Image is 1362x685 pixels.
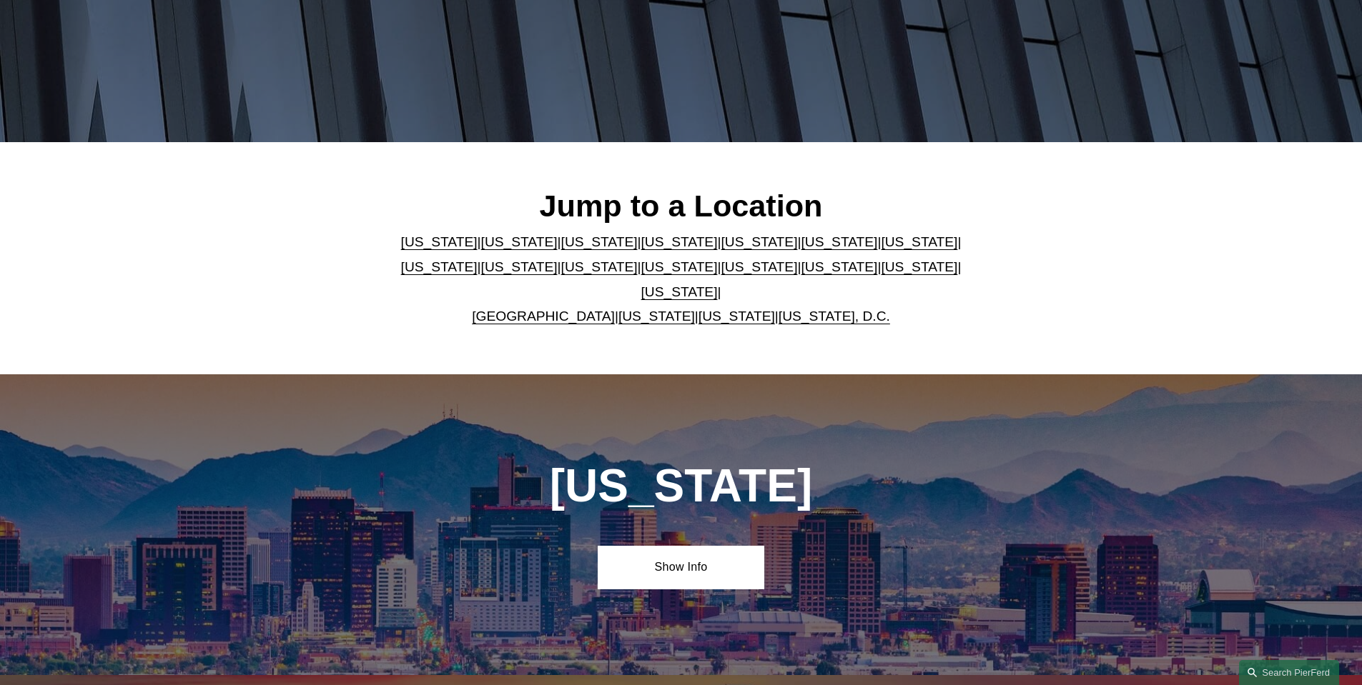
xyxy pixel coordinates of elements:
h2: Jump to a Location [389,187,973,224]
a: [US_STATE] [881,234,957,249]
a: [US_STATE] [801,234,877,249]
a: [US_STATE] [561,259,638,274]
a: [US_STATE], D.C. [779,309,890,324]
a: [US_STATE] [481,259,558,274]
a: [US_STATE] [699,309,775,324]
a: [US_STATE] [641,234,718,249]
a: Search this site [1239,660,1339,685]
a: [US_STATE] [481,234,558,249]
a: Show Info [598,546,764,589]
h1: [US_STATE] [473,460,889,512]
a: [US_STATE] [401,259,478,274]
a: [US_STATE] [641,284,718,299]
a: [US_STATE] [721,259,797,274]
a: [US_STATE] [641,259,718,274]
a: [US_STATE] [721,234,797,249]
a: [US_STATE] [401,234,478,249]
p: | | | | | | | | | | | | | | | | | | [389,230,973,329]
a: [US_STATE] [881,259,957,274]
a: [US_STATE] [801,259,877,274]
a: [US_STATE] [561,234,638,249]
a: [US_STATE] [618,309,695,324]
a: [GEOGRAPHIC_DATA] [472,309,615,324]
